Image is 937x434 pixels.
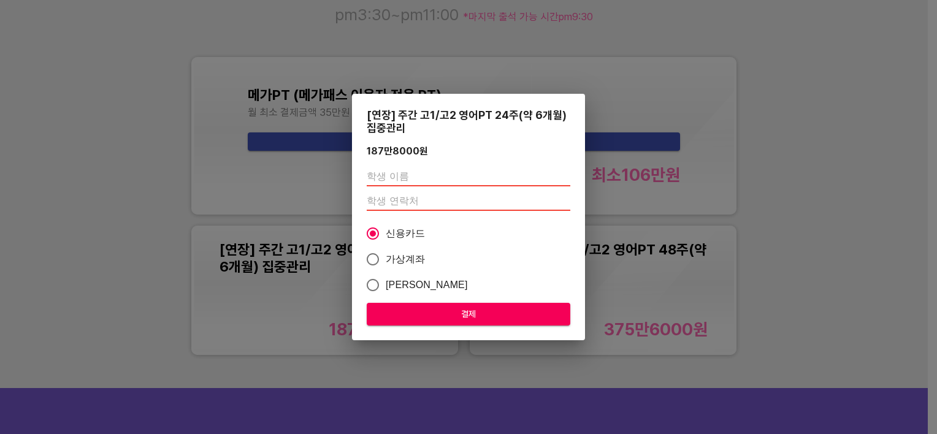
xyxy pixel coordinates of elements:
[367,191,570,211] input: 학생 연락처
[367,108,570,134] div: [연장] 주간 고1/고2 영어PT 24주(약 6개월) 집중관리
[367,145,428,157] div: 187만8000 원
[377,306,560,322] span: 결제
[386,252,426,267] span: 가상계좌
[386,226,426,241] span: 신용카드
[386,278,468,292] span: [PERSON_NAME]
[367,167,570,186] input: 학생 이름
[367,303,570,325] button: 결제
